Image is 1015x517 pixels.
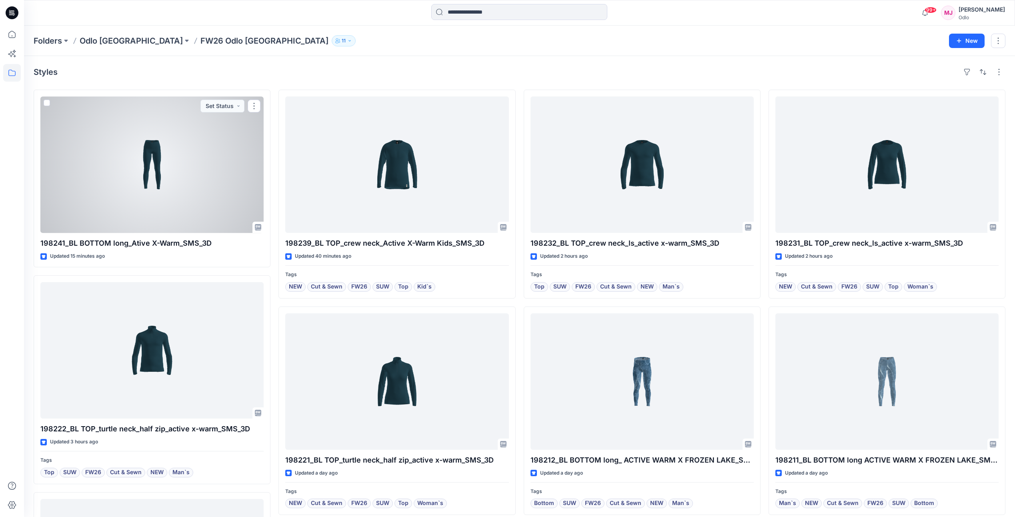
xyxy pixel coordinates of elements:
[351,499,367,508] span: FW26
[40,456,264,465] p: Tags
[805,499,818,508] span: NEW
[775,238,999,249] p: 198231_BL TOP_crew neck_ls_active x-warm_SMS_3D
[600,282,632,292] span: Cut & Sewn
[867,499,883,508] span: FW26
[540,469,583,477] p: Updated a day ago
[172,468,190,477] span: Man`s
[295,469,338,477] p: Updated a day ago
[641,282,654,292] span: NEW
[531,238,754,249] p: 198232_BL TOP_crew neck_ls_active x-warm_SMS_3D
[40,282,264,419] a: 198222_BL TOP_turtle neck_half zip_active x-warm_SMS_3D
[34,67,58,77] h4: Styles
[775,455,999,466] p: 198211_BL BOTTOM long ACTIVE WARM X FROZEN LAKE_SMS_3D
[311,282,342,292] span: Cut & Sewn
[295,252,351,261] p: Updated 40 minutes ago
[398,499,408,508] span: Top
[50,252,105,261] p: Updated 15 minutes ago
[827,499,859,508] span: Cut & Sewn
[775,96,999,233] a: 198231_BL TOP_crew neck_ls_active x-warm_SMS_3D
[866,282,879,292] span: SUW
[34,35,62,46] a: Folders
[892,499,905,508] span: SUW
[63,468,76,477] span: SUW
[376,499,389,508] span: SUW
[775,313,999,450] a: 198211_BL BOTTOM long ACTIVE WARM X FROZEN LAKE_SMS_3D
[311,499,342,508] span: Cut & Sewn
[801,282,833,292] span: Cut & Sewn
[959,5,1005,14] div: [PERSON_NAME]
[775,487,999,496] p: Tags
[907,282,933,292] span: Woman`s
[417,282,432,292] span: Kid`s
[785,469,828,477] p: Updated a day ago
[110,468,142,477] span: Cut & Sewn
[553,282,567,292] span: SUW
[150,468,164,477] span: NEW
[531,313,754,450] a: 198212_BL BOTTOM long_ ACTIVE WARM X FROZEN LAKE_SMS_3D
[563,499,576,508] span: SUW
[585,499,601,508] span: FW26
[85,468,101,477] span: FW26
[40,423,264,435] p: 198222_BL TOP_turtle neck_half zip_active x-warm_SMS_3D
[285,96,509,233] a: 198239_BL TOP_crew neck_Active X-Warm Kids_SMS_3D
[200,35,328,46] p: FW26 Odlo [GEOGRAPHIC_DATA]
[575,282,591,292] span: FW26
[285,271,509,279] p: Tags
[779,282,792,292] span: NEW
[80,35,183,46] a: Odlo [GEOGRAPHIC_DATA]
[841,282,857,292] span: FW26
[888,282,899,292] span: Top
[534,282,545,292] span: Top
[531,96,754,233] a: 198232_BL TOP_crew neck_ls_active x-warm_SMS_3D
[285,487,509,496] p: Tags
[351,282,367,292] span: FW26
[417,499,443,508] span: Woman`s
[925,7,937,13] span: 99+
[779,499,796,508] span: Man`s
[959,14,1005,20] div: Odlo
[289,282,302,292] span: NEW
[531,455,754,466] p: 198212_BL BOTTOM long_ ACTIVE WARM X FROZEN LAKE_SMS_3D
[672,499,689,508] span: Man`s
[342,36,346,45] p: 11
[650,499,663,508] span: NEW
[785,252,833,261] p: Updated 2 hours ago
[531,271,754,279] p: Tags
[610,499,641,508] span: Cut & Sewn
[50,438,98,446] p: Updated 3 hours ago
[285,313,509,450] a: 198221_BL TOP_turtle neck_half zip_active x-warm_SMS_3D
[332,35,356,46] button: 11
[534,499,554,508] span: Bottom
[40,96,264,233] a: 198241_BL BOTTOM long_Ative X-Warm_SMS_3D
[285,238,509,249] p: 198239_BL TOP_crew neck_Active X-Warm Kids_SMS_3D
[941,6,955,20] div: MJ
[44,468,54,477] span: Top
[289,499,302,508] span: NEW
[285,455,509,466] p: 198221_BL TOP_turtle neck_half zip_active x-warm_SMS_3D
[914,499,934,508] span: Bottom
[398,282,408,292] span: Top
[40,238,264,249] p: 198241_BL BOTTOM long_Ative X-Warm_SMS_3D
[540,252,588,261] p: Updated 2 hours ago
[376,282,389,292] span: SUW
[775,271,999,279] p: Tags
[949,34,985,48] button: New
[531,487,754,496] p: Tags
[663,282,680,292] span: Man`s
